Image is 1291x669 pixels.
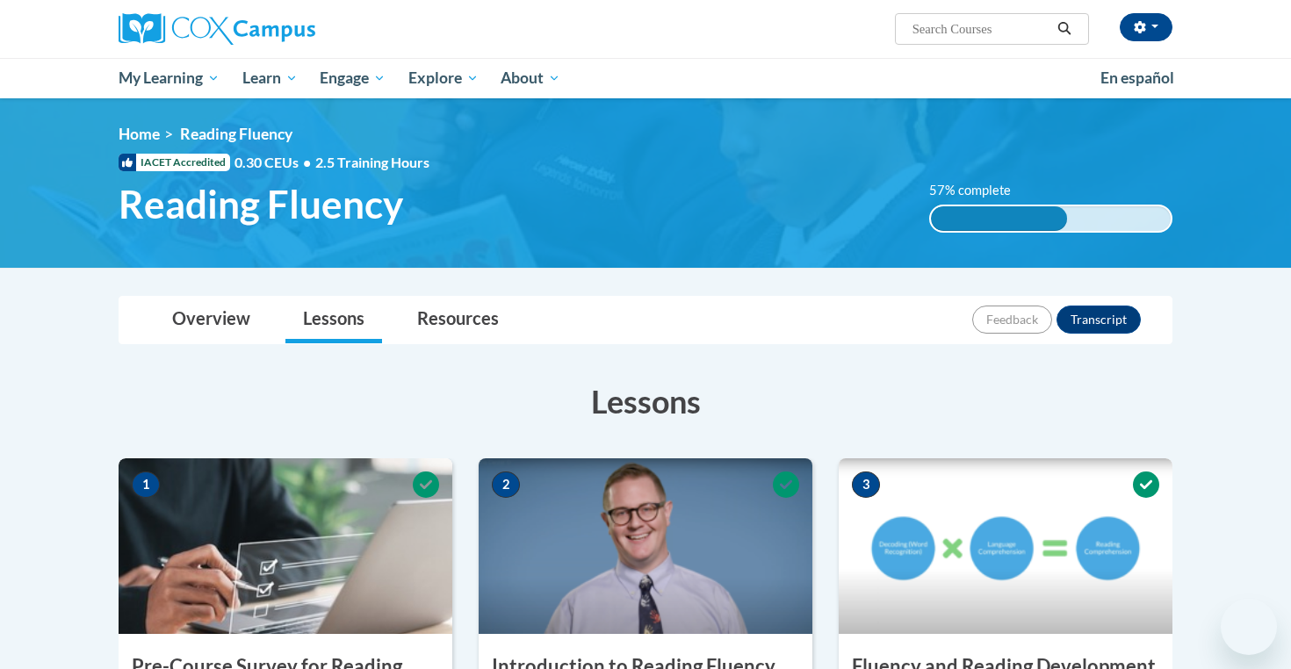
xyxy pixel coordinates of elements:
span: 0.30 CEUs [234,153,315,172]
a: Lessons [285,297,382,343]
img: Course Image [479,458,812,634]
span: Engage [320,68,386,89]
h3: Lessons [119,379,1172,423]
span: • [303,154,311,170]
a: Home [119,125,160,143]
span: Explore [408,68,479,89]
div: Main menu [92,58,1199,98]
button: Transcript [1057,306,1141,334]
a: Explore [397,58,490,98]
a: Resources [400,297,516,343]
img: Cox Campus [119,13,315,45]
img: Course Image [119,458,452,634]
span: About [501,68,560,89]
input: Search Courses [911,18,1051,40]
img: Course Image [839,458,1172,634]
a: About [490,58,573,98]
a: My Learning [107,58,231,98]
button: Account Settings [1120,13,1172,41]
div: 57% complete [931,206,1068,231]
button: Search [1051,18,1078,40]
a: Cox Campus [119,13,452,45]
span: My Learning [119,68,220,89]
span: 2.5 Training Hours [315,154,429,170]
span: Reading Fluency [180,125,292,143]
button: Feedback [972,306,1052,334]
a: Overview [155,297,268,343]
span: En español [1100,68,1174,87]
iframe: Button to launch messaging window [1221,599,1277,655]
a: Engage [308,58,397,98]
a: En español [1089,60,1186,97]
span: 2 [492,471,520,498]
span: 3 [852,471,880,498]
label: 57% complete [929,181,1030,200]
span: IACET Accredited [119,154,230,171]
a: Learn [231,58,309,98]
span: Learn [242,68,298,89]
span: Reading Fluency [119,181,403,227]
span: 1 [132,471,160,498]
